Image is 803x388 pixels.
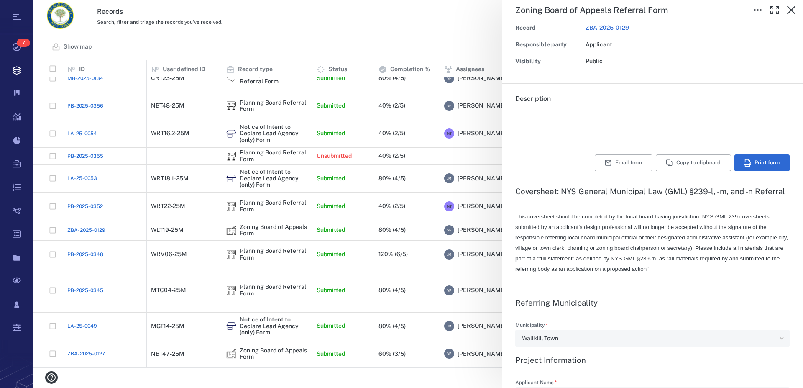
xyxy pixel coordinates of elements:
a: ZBA-2025-0129 [586,24,629,31]
div: Responsible party [515,39,582,51]
div: Record [515,22,582,34]
button: Copy to clipboard [656,154,731,171]
div: Municipality [515,330,790,347]
button: Print form [734,154,790,171]
span: 7 [17,39,30,47]
label: Applicant Name [515,380,790,387]
button: Toggle to Edit Boxes [749,2,766,18]
div: Visibility [515,56,582,67]
span: Public [586,58,603,64]
button: Email form [595,154,652,171]
button: Close [783,2,800,18]
span: Applicant [586,41,612,48]
div: Wallkill, Town [522,334,776,343]
h3: Project Information [515,355,790,365]
span: This coversheet should be completed by the local board having jurisdiction. NYS GML 239 covershee... [515,213,788,272]
h3: Referring Municipality [515,298,790,308]
h5: Zoning Board of Appeals Referral Form [515,5,668,15]
span: Help [19,6,35,13]
h6: Description [515,94,790,104]
label: Municipality [515,323,790,330]
span: . [515,111,517,119]
button: Toggle Fullscreen [766,2,783,18]
h3: Coversheet: NYS General Municipal Law (GML) §239-l, -m, and -n Referral [515,186,790,196]
body: Rich Text Area. Press ALT-0 for help. [7,7,267,14]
